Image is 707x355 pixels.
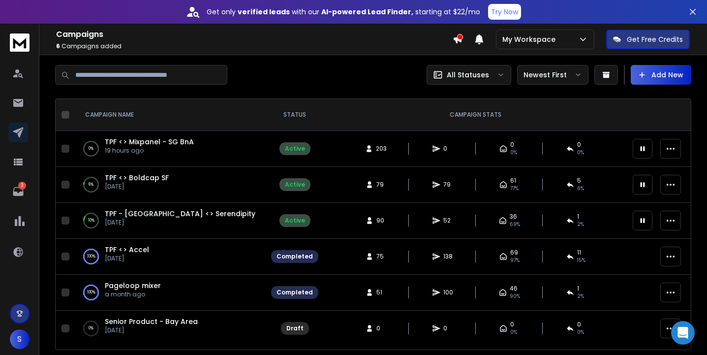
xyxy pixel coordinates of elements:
div: Completed [277,289,313,296]
span: 90 % [510,292,520,300]
button: S [10,329,30,349]
td: 100%TPF <> Accel[DATE] [73,239,265,275]
p: [DATE] [105,255,149,262]
p: Campaigns added [56,42,453,50]
p: 2 [18,182,26,190]
p: Get Free Credits [627,34,683,44]
span: 36 [510,213,517,221]
span: 69 % [510,221,520,228]
p: 100 % [87,288,95,297]
a: TPF <> Accel [105,245,149,255]
td: 10%TPF - [GEOGRAPHIC_DATA] <> Serendipity[DATE] [73,203,265,239]
span: 0% [577,328,584,336]
div: Active [285,181,305,189]
span: 0% [510,149,517,157]
span: 5 [577,177,581,185]
p: [DATE] [105,183,169,191]
strong: verified leads [238,7,290,17]
p: All Statuses [447,70,489,80]
p: 100 % [87,252,95,261]
td: 0%Senior Product - Bay Area[DATE] [73,311,265,347]
span: 61 [510,177,516,185]
span: 0% [510,328,517,336]
span: 77 % [510,185,519,193]
th: CAMPAIGN STATS [324,99,627,131]
div: Completed [277,253,313,260]
div: Draft [286,324,304,332]
button: Add New [631,65,691,85]
span: 1 [577,213,579,221]
span: 0% [577,149,584,157]
th: STATUS [265,99,324,131]
span: 2 % [577,221,584,228]
p: 0 % [89,323,93,333]
div: Active [285,217,305,225]
span: 52 [443,217,453,225]
span: 1 [577,285,579,292]
span: 0 [443,324,453,332]
p: [DATE] [105,219,255,226]
span: 0 [510,141,514,149]
span: 100 [443,289,453,296]
img: logo [10,33,30,52]
span: 0 [510,321,514,328]
span: 0 [443,145,453,153]
span: 97 % [510,257,520,264]
span: 79 [376,181,386,189]
span: 15 % [577,257,585,264]
span: 0 [376,324,386,332]
button: Try Now [488,4,521,20]
button: Get Free Credits [606,30,690,49]
td: 0%TPF <> Mixpanel - SG BnA19 hours ago [73,131,265,167]
p: My Workspace [502,34,559,44]
span: 11 [577,249,581,257]
button: Newest First [517,65,588,85]
strong: AI-powered Lead Finder, [321,7,413,17]
span: 75 [376,253,386,260]
a: Pageloop mixer [105,281,161,290]
p: 10 % [88,216,94,226]
a: TPF - [GEOGRAPHIC_DATA] <> Serendipity [105,209,255,219]
span: 138 [443,253,453,260]
a: TPF <> Mixpanel - SG BnA [105,137,194,147]
p: 19 hours ago [105,147,194,155]
h1: Campaigns [56,29,453,40]
span: 2 % [577,292,584,300]
span: 51 [376,289,386,296]
div: Active [285,145,305,153]
span: 79 [443,181,453,189]
p: a month ago [105,290,161,298]
span: 90 [376,217,386,225]
p: 6 % [89,180,93,190]
a: Senior Product - Bay Area [105,317,198,326]
p: Get only with our starting at $22/mo [207,7,480,17]
span: 0 [577,321,581,328]
span: 0 [577,141,581,149]
span: 203 [376,145,387,153]
th: CAMPAIGN NAME [73,99,265,131]
p: 0 % [89,144,93,154]
span: 6 % [577,185,584,193]
td: 6%TPF <> Boldcap SF[DATE] [73,167,265,203]
span: 6 [56,42,60,50]
div: Open Intercom Messenger [671,321,695,345]
span: 46 [510,285,518,292]
td: 100%Pageloop mixera month ago [73,275,265,311]
p: Try Now [491,7,518,17]
span: 69 [510,249,518,257]
a: TPF <> Boldcap SF [105,173,169,183]
p: [DATE] [105,326,198,334]
a: 2 [8,182,28,201]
